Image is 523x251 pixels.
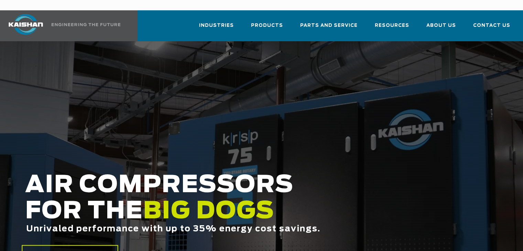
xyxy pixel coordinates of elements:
[375,17,409,40] a: Resources
[375,22,409,30] span: Resources
[143,200,274,223] span: BIG DOGS
[473,22,510,30] span: Contact Us
[26,225,320,233] span: Unrivaled performance with up to 35% energy cost savings.
[251,22,283,30] span: Products
[426,17,456,40] a: About Us
[300,22,358,30] span: Parts and Service
[473,17,510,40] a: Contact Us
[52,23,120,26] img: Engineering the future
[199,22,234,30] span: Industries
[300,17,358,40] a: Parts and Service
[251,17,283,40] a: Products
[199,17,234,40] a: Industries
[426,22,456,30] span: About Us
